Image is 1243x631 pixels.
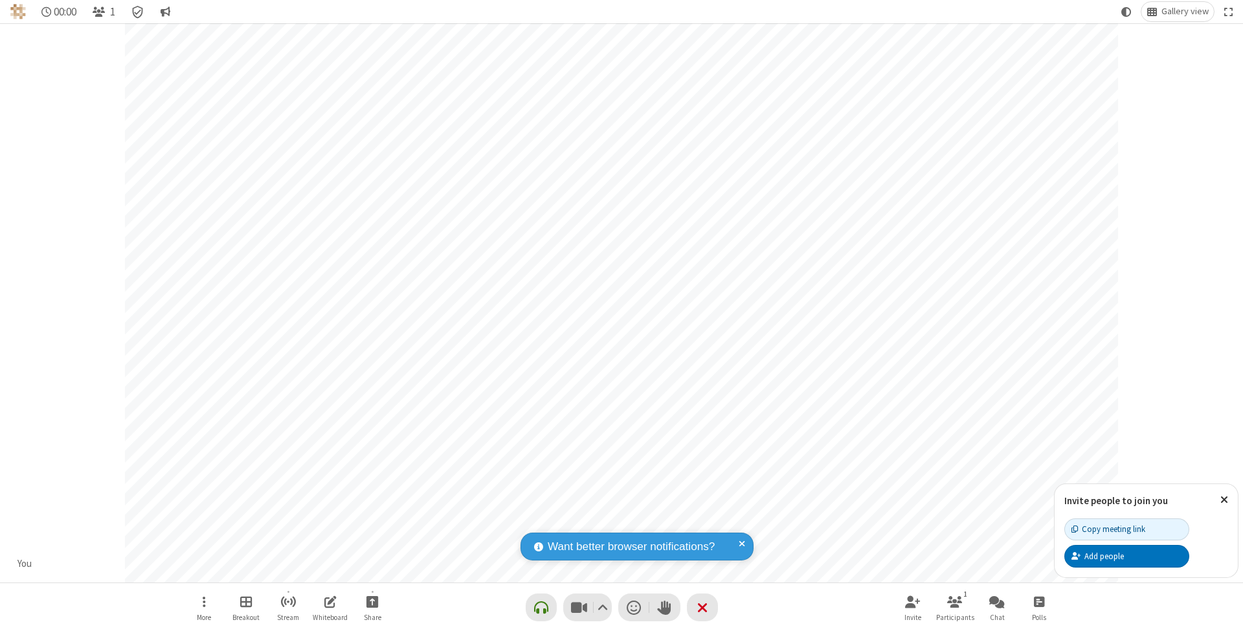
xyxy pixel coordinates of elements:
button: Fullscreen [1219,2,1238,21]
button: Close popover [1211,484,1238,516]
span: Stream [277,614,299,621]
button: Invite participants (⌘+Shift+I) [893,589,932,626]
span: 1 [110,6,115,18]
div: 1 [960,588,971,600]
button: Video setting [594,593,611,621]
button: End or leave meeting [687,593,718,621]
span: Participants [936,614,974,621]
div: Meeting details Encryption enabled [126,2,150,21]
span: 00:00 [54,6,76,18]
button: Add people [1064,545,1189,567]
div: You [13,557,37,571]
span: Invite [904,614,921,621]
button: Open shared whiteboard [311,589,350,626]
span: Polls [1032,614,1046,621]
span: Whiteboard [313,614,348,621]
button: Send a reaction [618,593,649,621]
button: Stop video (⌘+Shift+V) [563,593,612,621]
button: Copy meeting link [1064,518,1189,540]
button: Open participant list [87,2,120,21]
img: QA Selenium DO NOT DELETE OR CHANGE [10,4,26,19]
span: Breakout [232,614,260,621]
span: Want better browser notifications? [548,538,715,555]
label: Invite people to join you [1064,494,1168,507]
button: Open chat [978,589,1016,626]
button: Open poll [1020,589,1058,626]
div: Copy meeting link [1071,523,1145,535]
span: Gallery view [1161,6,1209,17]
button: Open menu [185,589,223,626]
button: Start sharing [353,589,392,626]
span: More [197,614,211,621]
button: Conversation [155,2,175,21]
div: Timer [36,2,82,21]
span: Chat [990,614,1005,621]
button: Manage Breakout Rooms [227,589,265,626]
button: Connect your audio [526,593,557,621]
span: Share [364,614,381,621]
button: Using system theme [1116,2,1137,21]
button: Open participant list [935,589,974,626]
button: Change layout [1141,2,1214,21]
button: Start streaming [269,589,308,626]
button: Raise hand [649,593,680,621]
